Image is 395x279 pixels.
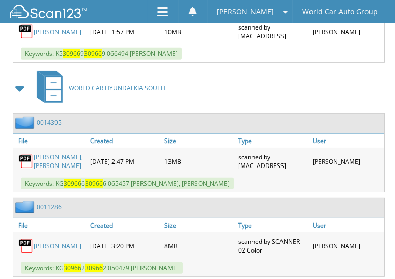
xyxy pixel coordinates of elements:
img: scan123-logo-white.svg [10,5,87,18]
img: folder2.png [15,201,37,213]
span: 30966 [63,49,80,58]
a: [PERSON_NAME] [34,242,81,250]
span: 30966 [85,179,103,188]
a: User [310,134,384,148]
iframe: Chat Widget [344,230,395,279]
div: 10MB [162,20,236,43]
span: 30966 [85,264,103,272]
a: 0014395 [37,118,62,127]
div: [DATE] 3:20 PM [88,235,162,257]
span: Keywords: K5 9 9 066494 [PERSON_NAME] [21,48,182,60]
img: PDF.png [18,154,34,169]
div: scanned by [MAC_ADDRESS] [236,20,310,43]
div: [PERSON_NAME] [310,235,384,257]
a: Created [88,218,162,232]
span: Keywords: KG 2 2 050479 [PERSON_NAME] [21,262,183,274]
a: Type [236,218,310,232]
img: folder2.png [15,116,37,129]
a: [PERSON_NAME], [PERSON_NAME] [34,153,85,170]
div: [PERSON_NAME] [310,20,384,43]
a: User [310,218,384,232]
span: 30966 [84,49,102,58]
a: Created [88,134,162,148]
span: WORLD CAR HYUNDAI KIA SOUTH [69,83,165,92]
a: Size [162,218,236,232]
a: Size [162,134,236,148]
a: File [13,218,88,232]
img: PDF.png [18,24,34,39]
span: 30966 [64,264,81,272]
div: [PERSON_NAME] [310,150,384,173]
div: [DATE] 2:47 PM [88,150,162,173]
span: [PERSON_NAME] [217,9,274,15]
img: PDF.png [18,238,34,254]
span: Keywords: KG 6 6 065457 [PERSON_NAME], [PERSON_NAME] [21,178,234,189]
div: scanned by [MAC_ADDRESS] [236,150,310,173]
a: [PERSON_NAME] [34,27,81,36]
span: 30966 [64,179,81,188]
a: File [13,134,88,148]
div: 8MB [162,235,236,257]
a: WORLD CAR HYUNDAI KIA SOUTH [31,68,165,108]
a: Type [236,134,310,148]
span: World Car Auto Group [302,9,378,15]
div: [DATE] 1:57 PM [88,20,162,43]
div: scanned by SCANNER 02 Color [236,235,310,257]
a: 0011286 [37,203,62,211]
div: 13MB [162,150,236,173]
